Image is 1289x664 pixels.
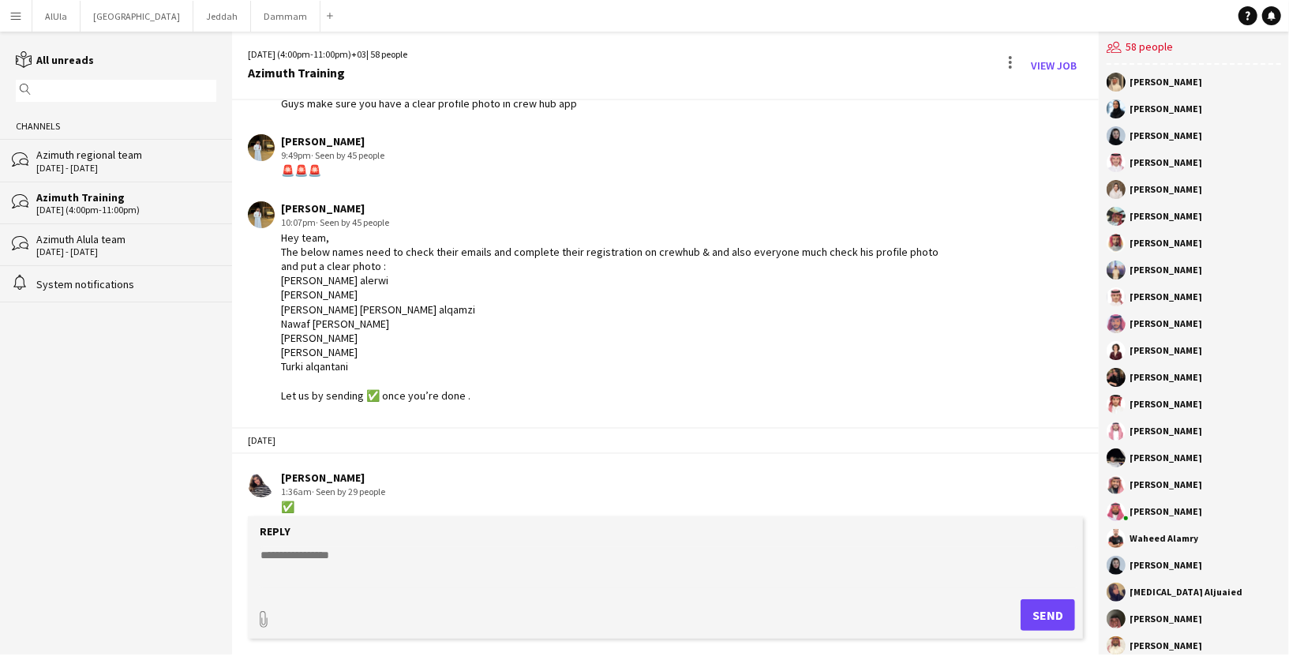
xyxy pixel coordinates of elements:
[351,48,366,60] span: +03
[193,1,251,32] button: Jeddah
[281,163,384,178] div: 🚨🚨🚨
[1130,453,1202,463] div: [PERSON_NAME]
[316,216,389,228] span: · Seen by 45 people
[281,500,385,514] div: ✅
[281,216,941,230] div: 10:07pm
[248,47,407,62] div: [DATE] (4:00pm-11:00pm) | 58 people
[311,149,384,161] span: · Seen by 45 people
[1130,131,1202,141] div: [PERSON_NAME]
[1130,238,1202,248] div: [PERSON_NAME]
[1130,561,1202,570] div: [PERSON_NAME]
[1130,373,1202,382] div: [PERSON_NAME]
[281,201,941,216] div: [PERSON_NAME]
[1130,185,1202,194] div: [PERSON_NAME]
[1130,400,1202,409] div: [PERSON_NAME]
[16,53,94,67] a: All unreads
[1130,319,1202,328] div: [PERSON_NAME]
[1130,534,1198,543] div: Waheed Alamry
[1130,426,1202,436] div: [PERSON_NAME]
[281,231,941,403] div: Hey team, The below names need to check their emails and complete their registration on crewhub &...
[281,485,385,499] div: 1:36am
[36,246,216,257] div: [DATE] - [DATE]
[248,66,407,80] div: Azimuth Training
[251,1,320,32] button: Dammam
[281,96,577,111] div: Guys make sure you have a clear profile photo in crew hub app
[281,148,384,163] div: 9:49pm
[281,134,384,148] div: [PERSON_NAME]
[1130,212,1202,221] div: [PERSON_NAME]
[36,190,216,204] div: Azimuth Training
[81,1,193,32] button: [GEOGRAPHIC_DATA]
[1130,614,1202,624] div: [PERSON_NAME]
[281,471,385,485] div: [PERSON_NAME]
[1130,265,1202,275] div: [PERSON_NAME]
[1130,507,1202,516] div: [PERSON_NAME]
[1130,104,1202,114] div: [PERSON_NAME]
[1021,599,1075,631] button: Send
[1130,587,1242,597] div: [MEDICAL_DATA] Aljuaied
[32,1,81,32] button: AlUla
[36,277,216,291] div: System notifications
[36,163,216,174] div: [DATE] - [DATE]
[232,427,1099,454] div: [DATE]
[1130,292,1202,302] div: [PERSON_NAME]
[1130,641,1202,651] div: [PERSON_NAME]
[1107,32,1281,65] div: 58 people
[260,524,290,538] label: Reply
[1025,53,1083,78] a: View Job
[1130,158,1202,167] div: [PERSON_NAME]
[36,148,216,162] div: Azimuth regional team
[36,232,216,246] div: Azimuth Alula team
[1130,77,1202,87] div: [PERSON_NAME]
[1130,346,1202,355] div: [PERSON_NAME]
[312,486,385,497] span: · Seen by 29 people
[1130,480,1202,490] div: [PERSON_NAME]
[36,204,216,216] div: [DATE] (4:00pm-11:00pm)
